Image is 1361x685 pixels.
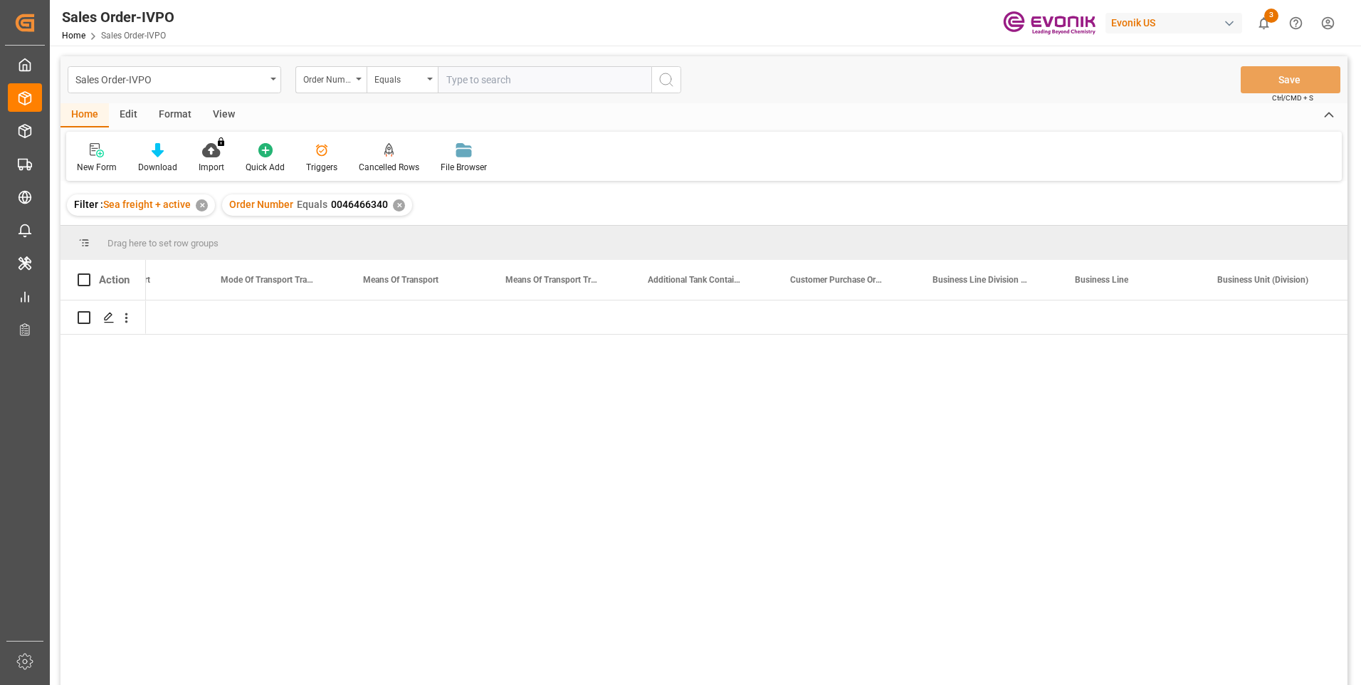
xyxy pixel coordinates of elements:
span: 3 [1264,9,1278,23]
button: Help Center [1280,7,1312,39]
button: open menu [68,66,281,93]
div: Cancelled Rows [359,161,419,174]
span: Sea freight + active [103,199,191,210]
a: Home [62,31,85,41]
div: ✕ [393,199,405,211]
div: File Browser [441,161,487,174]
span: Means Of Transport [363,275,438,285]
button: show 3 new notifications [1248,7,1280,39]
div: Evonik US [1105,13,1242,33]
span: Ctrl/CMD + S [1272,93,1313,103]
div: Edit [109,103,148,127]
div: Press SPACE to select this row. [61,300,146,335]
div: Format [148,103,202,127]
span: Equals [297,199,327,210]
img: Evonik-brand-mark-Deep-Purple-RGB.jpeg_1700498283.jpeg [1003,11,1095,36]
span: Business Line Division Code [932,275,1028,285]
div: View [202,103,246,127]
span: 0046466340 [331,199,388,210]
div: Equals [374,70,423,86]
span: Business Line [1075,275,1128,285]
span: Order Number [229,199,293,210]
span: Filter : [74,199,103,210]
button: open menu [295,66,367,93]
button: search button [651,66,681,93]
div: Sales Order-IVPO [62,6,174,28]
span: Mode Of Transport Translation [221,275,316,285]
div: Sales Order-IVPO [75,70,266,88]
span: Additional Tank Container Translation [648,275,743,285]
span: Customer Purchase Order Number [790,275,886,285]
div: New Form [77,161,117,174]
div: Order Number [303,70,352,86]
div: Action [99,273,130,286]
div: Quick Add [246,161,285,174]
div: Triggers [306,161,337,174]
button: open menu [367,66,438,93]
input: Type to search [438,66,651,93]
div: ✕ [196,199,208,211]
span: Means Of Transport Translation [505,275,601,285]
button: Save [1241,66,1340,93]
button: Evonik US [1105,9,1248,36]
div: Download [138,161,177,174]
span: Business Unit (Division) [1217,275,1308,285]
div: Home [61,103,109,127]
span: Drag here to set row groups [107,238,219,249]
